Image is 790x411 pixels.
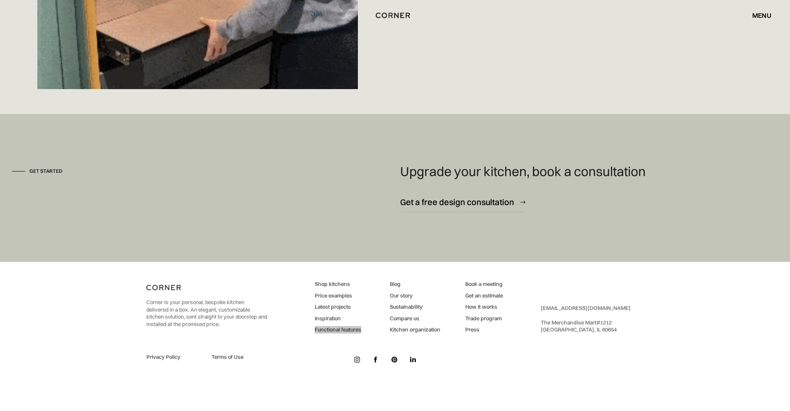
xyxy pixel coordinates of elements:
[146,353,202,361] a: Privacy Policy
[390,326,440,334] a: Kitchen organization
[390,315,440,322] a: Compare us
[315,280,361,288] a: Shop kitchens
[400,196,514,208] div: Get a free design consultation
[390,303,440,311] a: Sustainability
[315,326,361,334] a: Functional features
[211,353,267,361] a: Terms of Use
[541,305,631,334] div: ‍ The Merchandise Mart #1212 ‍ [GEOGRAPHIC_DATA], IL 60654
[465,315,503,322] a: Trade program
[390,292,440,300] a: Our story
[465,303,503,311] a: How it works
[364,10,426,21] a: home
[400,164,646,179] h4: Upgrade your kitchen, book a consultation
[744,8,771,22] div: menu
[315,303,361,311] a: Latest projects
[541,305,631,311] a: [EMAIL_ADDRESS][DOMAIN_NAME]
[752,12,771,19] div: menu
[400,192,525,212] a: Get a free design consultation
[29,168,63,175] div: Get started
[315,292,361,300] a: Price examples
[315,315,361,322] a: Inspiration
[465,326,503,334] a: Press
[465,280,503,288] a: Book a meeting
[146,299,267,328] p: Corner is your personal, bespoke kitchen delivered in a box. An elegant, customizable kitchen sol...
[390,280,440,288] a: Blog
[465,292,503,300] a: Get an estimate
